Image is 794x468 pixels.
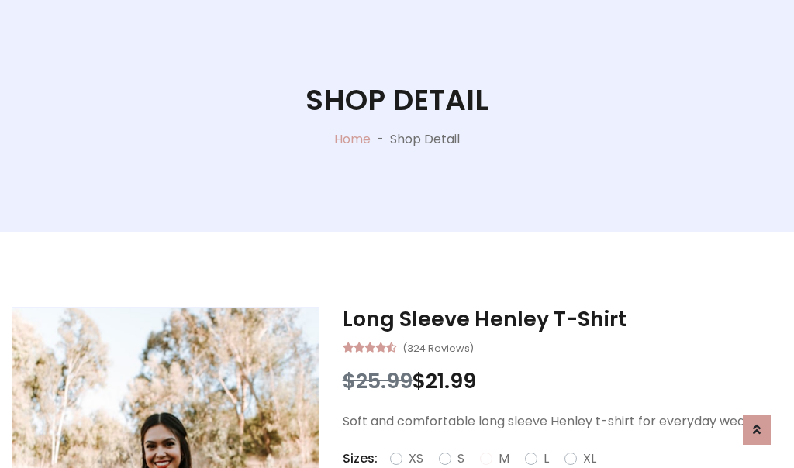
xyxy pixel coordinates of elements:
a: Home [334,130,371,148]
label: XL [583,449,596,468]
span: 21.99 [426,366,476,395]
small: (324 Reviews) [402,338,474,356]
p: Soft and comfortable long sleeve Henley t-shirt for everyday wear. [343,412,782,431]
h3: $ [343,369,782,394]
h1: Shop Detail [306,83,488,118]
h3: Long Sleeve Henley T-Shirt [343,307,782,332]
p: Shop Detail [390,130,460,149]
p: Sizes: [343,449,378,468]
p: - [371,130,390,149]
label: L [544,449,549,468]
span: $25.99 [343,366,413,395]
label: XS [409,449,423,468]
label: S [457,449,464,468]
label: M [499,449,509,468]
